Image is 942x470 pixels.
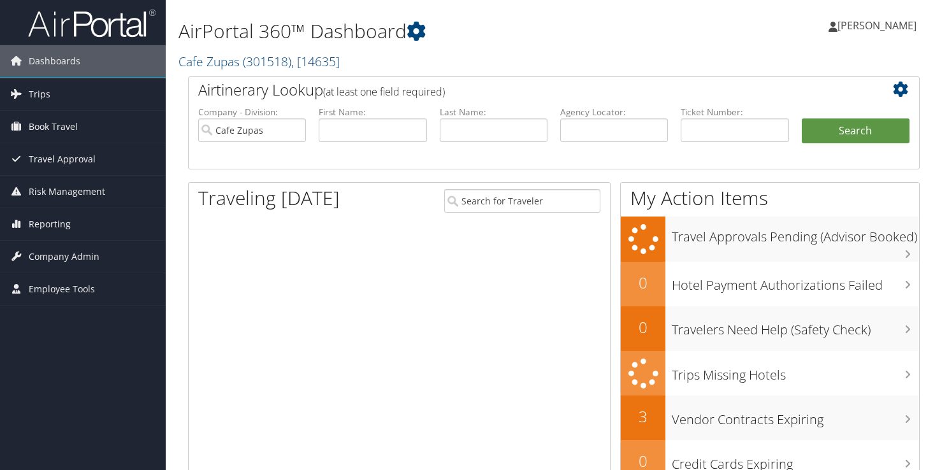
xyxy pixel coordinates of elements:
a: 0Hotel Payment Authorizations Failed [621,262,919,306]
span: [PERSON_NAME] [837,18,917,32]
a: Travel Approvals Pending (Advisor Booked) [621,217,919,262]
span: Trips [29,78,50,110]
a: Cafe Zupas [178,53,340,70]
input: Search for Traveler [444,189,601,213]
h3: Hotel Payment Authorizations Failed [672,270,919,294]
label: First Name: [319,106,426,118]
h2: 3 [621,406,665,427]
h3: Travel Approvals Pending (Advisor Booked) [672,222,919,246]
span: Reporting [29,208,71,240]
span: Book Travel [29,111,78,143]
a: [PERSON_NAME] [829,6,929,45]
h3: Trips Missing Hotels [672,360,919,384]
a: Trips Missing Hotels [621,351,919,396]
a: 3Vendor Contracts Expiring [621,395,919,440]
h2: Airtinerary Lookup [198,79,849,101]
span: Company Admin [29,241,99,273]
span: Travel Approval [29,143,96,175]
h1: My Action Items [621,185,919,211]
span: (at least one field required) [323,85,445,99]
h1: Traveling [DATE] [198,185,340,211]
span: Risk Management [29,176,105,208]
img: airportal-logo.png [28,8,156,38]
label: Ticket Number: [681,106,788,118]
label: Agency Locator: [560,106,668,118]
span: Dashboards [29,45,80,77]
label: Company - Division: [198,106,306,118]
h2: 0 [621,317,665,338]
span: Employee Tools [29,273,95,305]
label: Last Name: [440,106,547,118]
button: Search [802,118,909,144]
span: , [ 14635 ] [291,53,340,70]
a: 0Travelers Need Help (Safety Check) [621,306,919,351]
span: ( 301518 ) [243,53,291,70]
h3: Vendor Contracts Expiring [672,404,919,429]
h1: AirPortal 360™ Dashboard [178,18,679,45]
h2: 0 [621,272,665,294]
h3: Travelers Need Help (Safety Check) [672,315,919,339]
